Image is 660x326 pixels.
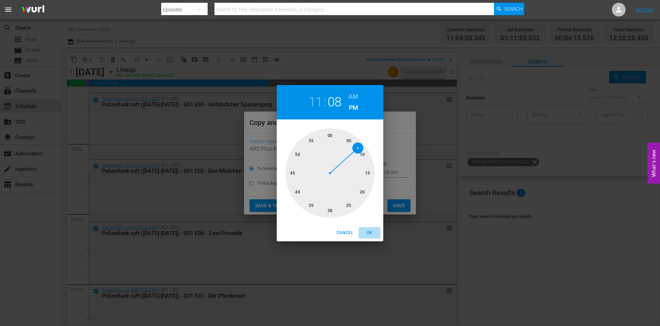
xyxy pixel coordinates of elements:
[359,227,381,239] button: OK
[4,6,12,14] span: menu
[504,3,522,15] span: Search
[328,94,342,110] button: 08
[334,227,356,239] button: Cancel
[349,102,358,113] button: PM
[361,229,378,236] span: OK
[636,7,653,12] a: Sign Out
[309,94,323,110] button: 11
[16,2,49,18] img: ans4CAIJ8jUAAAAAAAAAAAAAAAAAAAAAAAAgQb4GAAAAAAAAAAAAAAAAAAAAAAAAJMjXAAAAAAAAAAAAAAAAAAAAAAAAgAT5G...
[337,229,353,236] span: Cancel
[349,91,358,102] button: AM
[323,94,326,110] h2: :
[648,143,660,183] button: Open Feedback Widget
